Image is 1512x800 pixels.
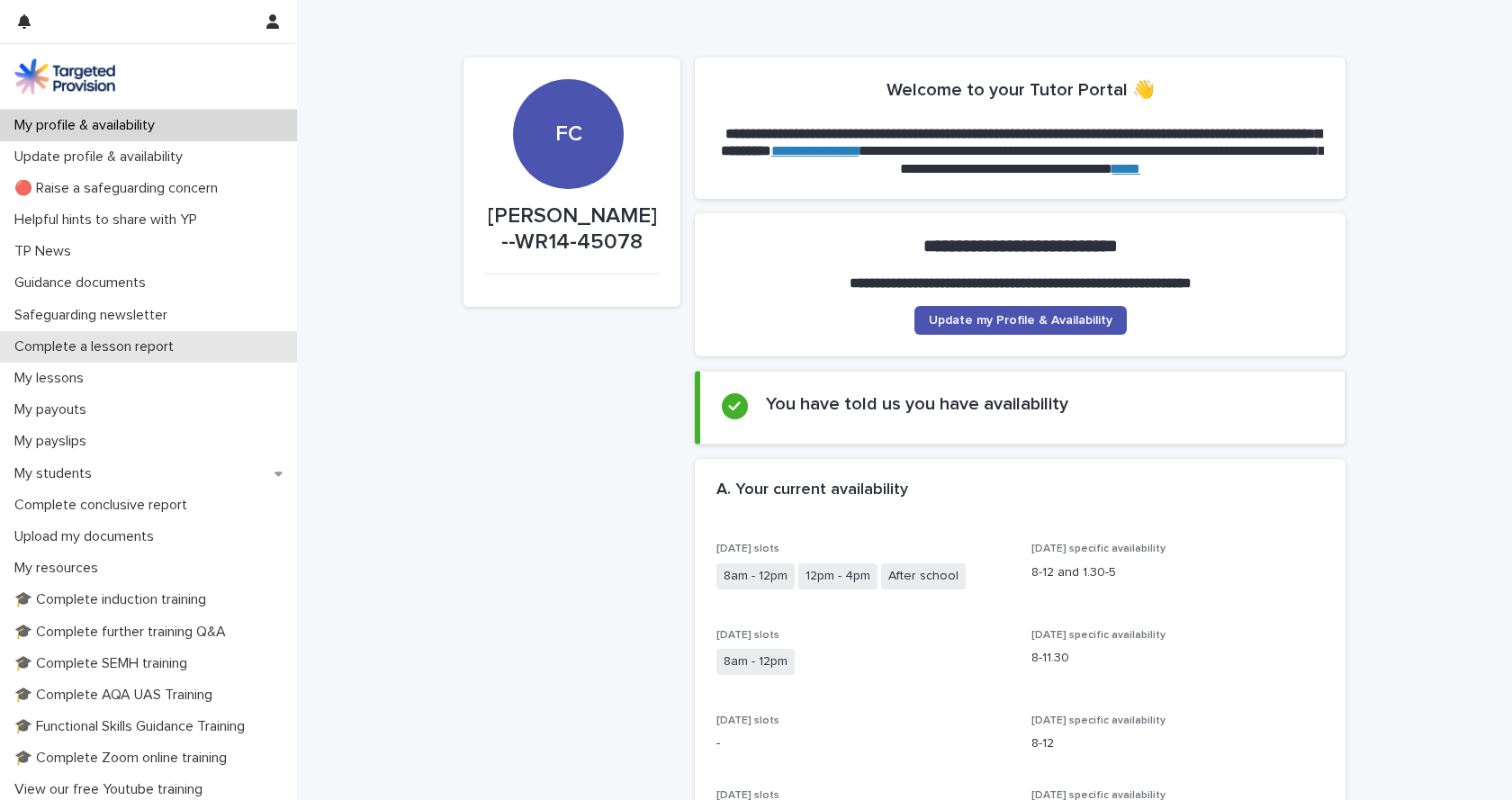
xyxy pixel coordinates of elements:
[1031,563,1325,582] p: 8-12 and 1.30-5
[7,370,98,387] p: My lessons
[716,734,1010,753] p: -
[929,314,1112,327] span: Update my Profile & Availability
[1031,734,1325,753] p: 8-12
[1031,544,1165,554] span: [DATE] specific availability
[716,544,779,554] span: [DATE] slots
[7,211,211,229] p: Helpful hints to share with YP
[1031,630,1165,641] span: [DATE] specific availability
[881,563,966,589] span: After school
[7,338,188,355] p: Complete a lesson report
[716,715,779,726] span: [DATE] slots
[7,465,106,482] p: My students
[7,591,220,608] p: 🎓 Complete induction training
[485,203,659,256] p: [PERSON_NAME]--WR14-45078
[1031,715,1165,726] span: [DATE] specific availability
[7,117,169,134] p: My profile & availability
[7,528,168,545] p: Upload my documents
[7,307,182,324] p: Safeguarding newsletter
[7,655,202,672] p: 🎓 Complete SEMH training
[7,243,85,260] p: TP News
[14,58,115,94] img: M5nRWzHhSzIhMunXDL62
[7,687,227,704] p: 🎓 Complete AQA UAS Training
[7,274,160,292] p: Guidance documents
[716,563,795,589] span: 8am - 12pm
[7,401,101,418] p: My payouts
[766,393,1068,415] h2: You have told us you have availability
[7,624,240,641] p: 🎓 Complete further training Q&A
[7,718,259,735] p: 🎓 Functional Skills Guidance Training
[7,560,112,577] p: My resources
[7,148,197,166] p: Update profile & availability
[7,781,217,798] p: View our free Youtube training
[716,649,795,675] span: 8am - 12pm
[914,306,1127,335] a: Update my Profile & Availability
[7,750,241,767] p: 🎓 Complete Zoom online training
[7,497,202,514] p: Complete conclusive report
[1031,649,1325,668] p: 8-11.30
[798,563,877,589] span: 12pm - 4pm
[7,433,101,450] p: My payslips
[7,180,232,197] p: 🔴 Raise a safeguarding concern
[513,12,623,148] div: FC
[886,79,1155,101] h2: Welcome to your Tutor Portal 👋
[716,630,779,641] span: [DATE] slots
[716,481,908,500] h2: A. Your current availability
